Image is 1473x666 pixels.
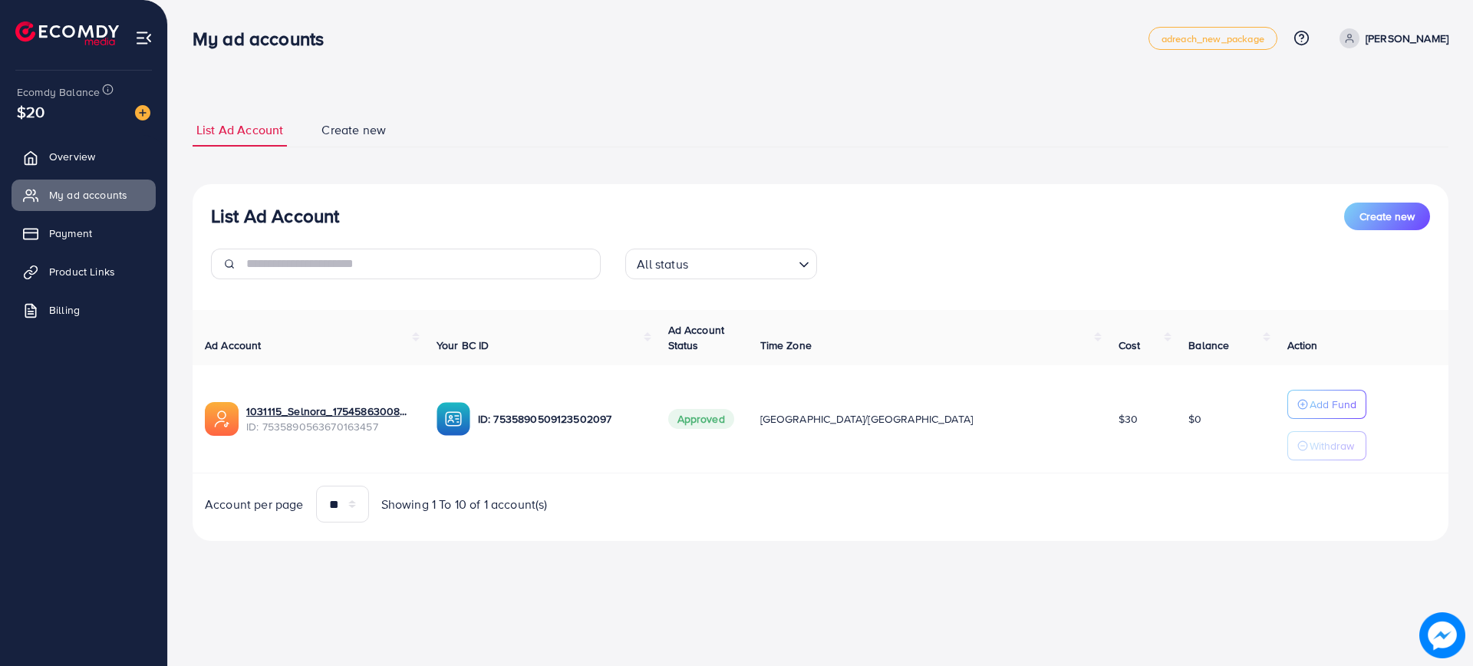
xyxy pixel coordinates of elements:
[1162,34,1264,44] span: adreach_new_package
[246,404,412,419] a: 1031115_Selnora_1754586300835
[49,187,127,203] span: My ad accounts
[15,21,119,45] img: logo
[12,180,156,210] a: My ad accounts
[1287,338,1318,353] span: Action
[1287,431,1366,460] button: Withdraw
[693,250,793,275] input: Search for option
[205,402,239,436] img: ic-ads-acc.e4c84228.svg
[1188,338,1229,353] span: Balance
[205,496,304,513] span: Account per page
[321,121,386,139] span: Create new
[246,419,412,434] span: ID: 7535890563670163457
[478,410,644,428] p: ID: 7535890509123502097
[1188,411,1201,427] span: $0
[135,105,150,120] img: image
[1310,395,1356,414] p: Add Fund
[196,121,283,139] span: List Ad Account
[437,338,489,353] span: Your BC ID
[17,101,44,123] span: $20
[668,409,734,429] span: Approved
[1344,203,1430,230] button: Create new
[1119,338,1141,353] span: Cost
[1148,27,1277,50] a: adreach_new_package
[49,226,92,241] span: Payment
[205,338,262,353] span: Ad Account
[625,249,817,279] div: Search for option
[1287,390,1366,419] button: Add Fund
[1419,612,1465,658] img: image
[634,253,691,275] span: All status
[668,322,725,353] span: Ad Account Status
[760,411,974,427] span: [GEOGRAPHIC_DATA]/[GEOGRAPHIC_DATA]
[1359,209,1415,224] span: Create new
[1333,28,1448,48] a: [PERSON_NAME]
[49,149,95,164] span: Overview
[437,402,470,436] img: ic-ba-acc.ded83a64.svg
[246,404,412,435] div: <span class='underline'>1031115_Selnora_1754586300835</span></br>7535890563670163457
[135,29,153,47] img: menu
[17,84,100,100] span: Ecomdy Balance
[49,264,115,279] span: Product Links
[1310,437,1354,455] p: Withdraw
[12,295,156,325] a: Billing
[193,28,336,50] h3: My ad accounts
[760,338,812,353] span: Time Zone
[12,141,156,172] a: Overview
[12,218,156,249] a: Payment
[381,496,548,513] span: Showing 1 To 10 of 1 account(s)
[1119,411,1138,427] span: $30
[49,302,80,318] span: Billing
[211,205,339,227] h3: List Ad Account
[12,256,156,287] a: Product Links
[1366,29,1448,48] p: [PERSON_NAME]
